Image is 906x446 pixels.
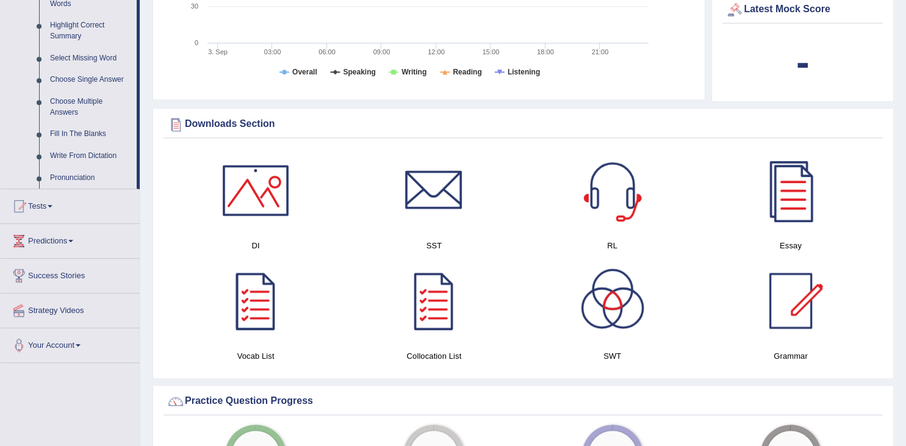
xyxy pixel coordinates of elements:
text: 0 [195,39,198,46]
a: Pronunciation [45,167,137,189]
div: Downloads Section [167,115,880,134]
a: Success Stories [1,259,140,289]
text: 06:00 [318,48,336,56]
h4: Vocab List [173,350,339,362]
tspan: Writing [401,68,426,76]
text: 03:00 [264,48,281,56]
tspan: Listening [508,68,540,76]
a: Select Missing Word [45,48,137,70]
text: 09:00 [373,48,390,56]
a: Write From Dictation [45,145,137,167]
tspan: 3. Sep [208,48,228,56]
h4: DI [173,239,339,252]
a: Predictions [1,224,140,254]
text: 15:00 [483,48,500,56]
h4: SST [351,239,517,252]
h4: SWT [530,350,696,362]
tspan: Overall [292,68,317,76]
a: Tests [1,189,140,220]
a: Choose Single Answer [45,69,137,91]
text: 30 [191,2,198,10]
h4: RL [530,239,696,252]
tspan: Speaking [343,68,376,76]
text: 12:00 [428,48,445,56]
h4: Grammar [708,350,874,362]
b: - [796,40,810,84]
a: Your Account [1,328,140,359]
text: 18:00 [537,48,554,56]
h4: Essay [708,239,874,252]
tspan: Reading [453,68,481,76]
a: Choose Multiple Answers [45,91,137,123]
a: Highlight Correct Summary [45,15,137,47]
h4: Collocation List [351,350,517,362]
div: Latest Mock Score [725,1,880,19]
a: Strategy Videos [1,293,140,324]
a: Fill In The Blanks [45,123,137,145]
text: 21:00 [592,48,609,56]
div: Practice Question Progress [167,392,880,411]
